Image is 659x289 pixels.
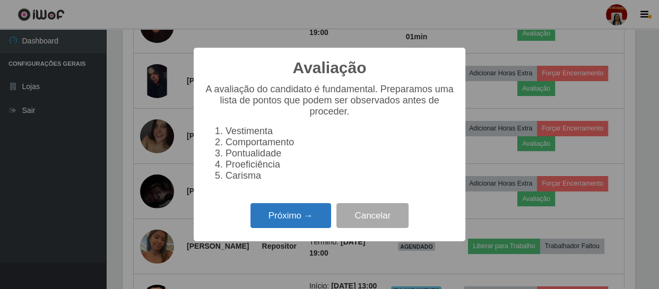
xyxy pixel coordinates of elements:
h2: Avaliação [293,58,367,77]
button: Próximo → [250,203,331,228]
li: Pontualidade [226,148,455,159]
li: Proeficiência [226,159,455,170]
li: Vestimenta [226,126,455,137]
p: A avaliação do candidato é fundamental. Preparamos uma lista de pontos que podem ser observados a... [204,84,455,117]
li: Carisma [226,170,455,181]
button: Cancelar [336,203,409,228]
li: Comportamento [226,137,455,148]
